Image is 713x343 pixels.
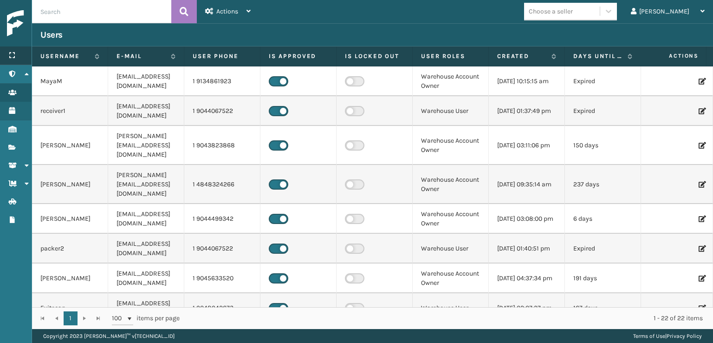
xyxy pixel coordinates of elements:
[112,314,126,323] span: 100
[413,126,489,165] td: Warehouse Account Owner
[108,293,184,323] td: [EMAIL_ADDRESS][DOMAIN_NAME]
[108,234,184,264] td: [EMAIL_ADDRESS][DOMAIN_NAME]
[269,52,328,60] label: Is Approved
[699,305,704,311] i: Edit
[413,66,489,96] td: Warehouse Account Owner
[497,52,547,60] label: Created
[40,29,63,40] h3: Users
[216,7,238,15] span: Actions
[43,329,175,343] p: Copyright 2023 [PERSON_NAME]™ v [TECHNICAL_ID]
[184,66,260,96] td: 1 9134861923
[117,52,166,60] label: E-mail
[489,293,565,323] td: [DATE] 02:07:27 pm
[108,126,184,165] td: [PERSON_NAME][EMAIL_ADDRESS][DOMAIN_NAME]
[112,311,180,325] span: items per page
[699,181,704,188] i: Edit
[489,126,565,165] td: [DATE] 03:11:06 pm
[667,333,702,339] a: Privacy Policy
[489,204,565,234] td: [DATE] 03:08:00 pm
[489,96,565,126] td: [DATE] 01:37:49 pm
[184,165,260,204] td: 1 4848324266
[565,234,641,264] td: Expired
[565,126,641,165] td: 150 days
[7,10,91,37] img: logo
[699,216,704,222] i: Edit
[64,311,78,325] a: 1
[108,165,184,204] td: [PERSON_NAME][EMAIL_ADDRESS][DOMAIN_NAME]
[32,293,108,323] td: Exitscan
[184,293,260,323] td: 1 9048942673
[565,204,641,234] td: 6 days
[699,108,704,114] i: Edit
[32,126,108,165] td: [PERSON_NAME]
[32,96,108,126] td: receiver1
[565,66,641,96] td: Expired
[345,52,404,60] label: Is Locked Out
[32,204,108,234] td: [PERSON_NAME]
[699,78,704,85] i: Edit
[699,275,704,282] i: Edit
[32,234,108,264] td: packer2
[40,52,90,60] label: Username
[184,126,260,165] td: 1 9043823868
[413,293,489,323] td: Warehouse User
[565,165,641,204] td: 237 days
[489,66,565,96] td: [DATE] 10:15:15 am
[108,96,184,126] td: [EMAIL_ADDRESS][DOMAIN_NAME]
[565,264,641,293] td: 191 days
[640,48,704,64] span: Actions
[565,293,641,323] td: 167 days
[699,245,704,252] i: Edit
[699,142,704,149] i: Edit
[32,165,108,204] td: [PERSON_NAME]
[32,66,108,96] td: MayaM
[413,264,489,293] td: Warehouse Account Owner
[413,165,489,204] td: Warehouse Account Owner
[184,234,260,264] td: 1 9044067522
[633,333,665,339] a: Terms of Use
[633,329,702,343] div: |
[489,165,565,204] td: [DATE] 09:35:14 am
[32,264,108,293] td: [PERSON_NAME]
[184,264,260,293] td: 1 9045633520
[529,7,573,16] div: Choose a seller
[573,52,623,60] label: Days until password expires
[184,204,260,234] td: 1 9044499342
[184,96,260,126] td: 1 9044067522
[108,204,184,234] td: [EMAIL_ADDRESS][DOMAIN_NAME]
[193,314,703,323] div: 1 - 22 of 22 items
[489,234,565,264] td: [DATE] 01:40:51 pm
[108,66,184,96] td: [EMAIL_ADDRESS][DOMAIN_NAME]
[413,234,489,264] td: Warehouse User
[565,96,641,126] td: Expired
[489,264,565,293] td: [DATE] 04:37:34 pm
[421,52,480,60] label: User Roles
[193,52,252,60] label: User phone
[413,96,489,126] td: Warehouse User
[413,204,489,234] td: Warehouse Account Owner
[108,264,184,293] td: [EMAIL_ADDRESS][DOMAIN_NAME]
